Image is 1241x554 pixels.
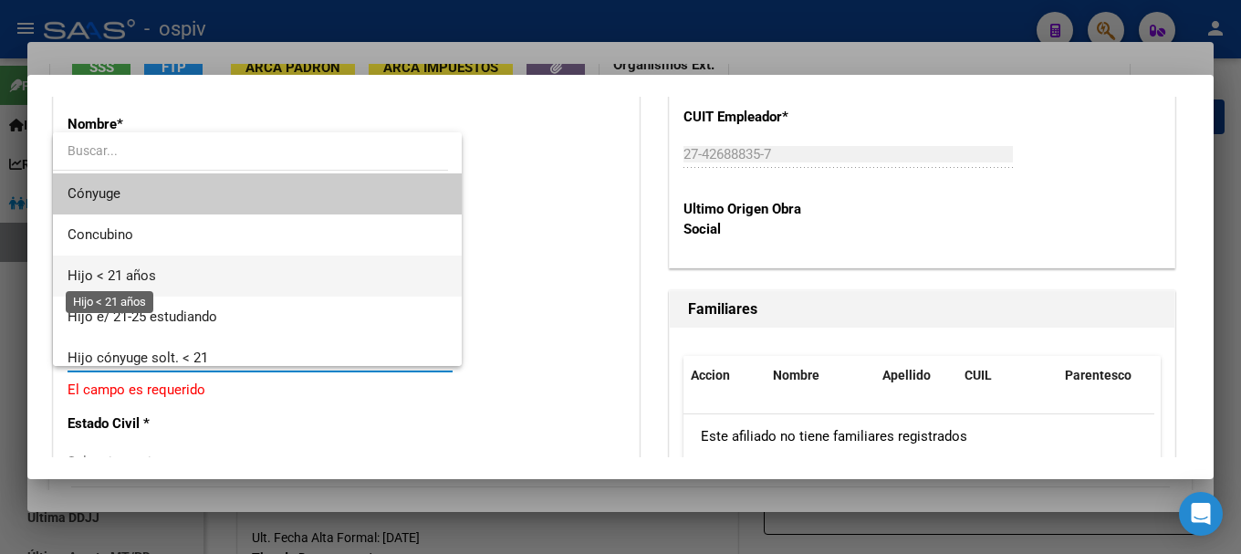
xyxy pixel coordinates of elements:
div: Open Intercom Messenger [1179,492,1223,536]
span: Cónyuge [68,185,120,202]
span: Concubino [68,226,133,243]
span: Hijo cónyuge solt. < 21 [68,350,208,366]
span: Hijo e/ 21-25 estudiando [68,308,217,325]
span: Hijo < 21 años [68,267,156,284]
input: dropdown search [53,131,448,170]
